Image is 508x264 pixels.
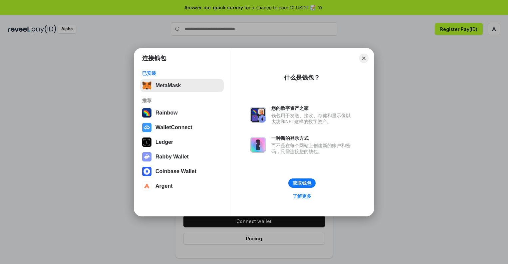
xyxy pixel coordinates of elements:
div: MetaMask [155,83,181,89]
div: 而不是在每个网站上创建新的账户和密码，只需连接您的钱包。 [271,142,354,154]
div: 已安装 [142,70,222,76]
img: svg+xml,%3Csvg%20xmlns%3D%22http%3A%2F%2Fwww.w3.org%2F2000%2Fsvg%22%20fill%3D%22none%22%20viewBox... [142,152,151,161]
img: svg+xml,%3Csvg%20xmlns%3D%22http%3A%2F%2Fwww.w3.org%2F2000%2Fsvg%22%20fill%3D%22none%22%20viewBox... [250,107,266,123]
button: WalletConnect [140,121,224,134]
div: 了解更多 [293,193,311,199]
div: 推荐 [142,98,222,104]
button: Rainbow [140,106,224,120]
img: svg+xml,%3Csvg%20width%3D%2228%22%20height%3D%2228%22%20viewBox%3D%220%200%2028%2028%22%20fill%3D... [142,123,151,132]
button: Argent [140,179,224,193]
div: 获取钱包 [293,180,311,186]
img: svg+xml,%3Csvg%20width%3D%22120%22%20height%3D%22120%22%20viewBox%3D%220%200%20120%20120%22%20fil... [142,108,151,118]
a: 了解更多 [289,192,315,200]
h1: 连接钱包 [142,54,166,62]
div: 什么是钱包？ [284,74,320,82]
img: svg+xml,%3Csvg%20width%3D%2228%22%20height%3D%2228%22%20viewBox%3D%220%200%2028%2028%22%20fill%3D... [142,167,151,176]
img: svg+xml,%3Csvg%20fill%3D%22none%22%20height%3D%2233%22%20viewBox%3D%220%200%2035%2033%22%20width%... [142,81,151,90]
div: 您的数字资产之家 [271,105,354,111]
div: Ledger [155,139,173,145]
button: MetaMask [140,79,224,92]
button: Ledger [140,135,224,149]
div: Rabby Wallet [155,154,189,160]
div: Rainbow [155,110,178,116]
img: svg+xml,%3Csvg%20width%3D%2228%22%20height%3D%2228%22%20viewBox%3D%220%200%2028%2028%22%20fill%3D... [142,181,151,191]
div: Coinbase Wallet [155,168,196,174]
button: Coinbase Wallet [140,165,224,178]
button: Close [359,54,369,63]
div: Argent [155,183,173,189]
div: WalletConnect [155,125,192,131]
img: svg+xml,%3Csvg%20xmlns%3D%22http%3A%2F%2Fwww.w3.org%2F2000%2Fsvg%22%20fill%3D%22none%22%20viewBox... [250,137,266,153]
div: 钱包用于发送、接收、存储和显示像以太坊和NFT这样的数字资产。 [271,113,354,125]
div: 一种新的登录方式 [271,135,354,141]
button: Rabby Wallet [140,150,224,163]
button: 获取钱包 [288,178,316,188]
img: svg+xml,%3Csvg%20xmlns%3D%22http%3A%2F%2Fwww.w3.org%2F2000%2Fsvg%22%20width%3D%2228%22%20height%3... [142,137,151,147]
